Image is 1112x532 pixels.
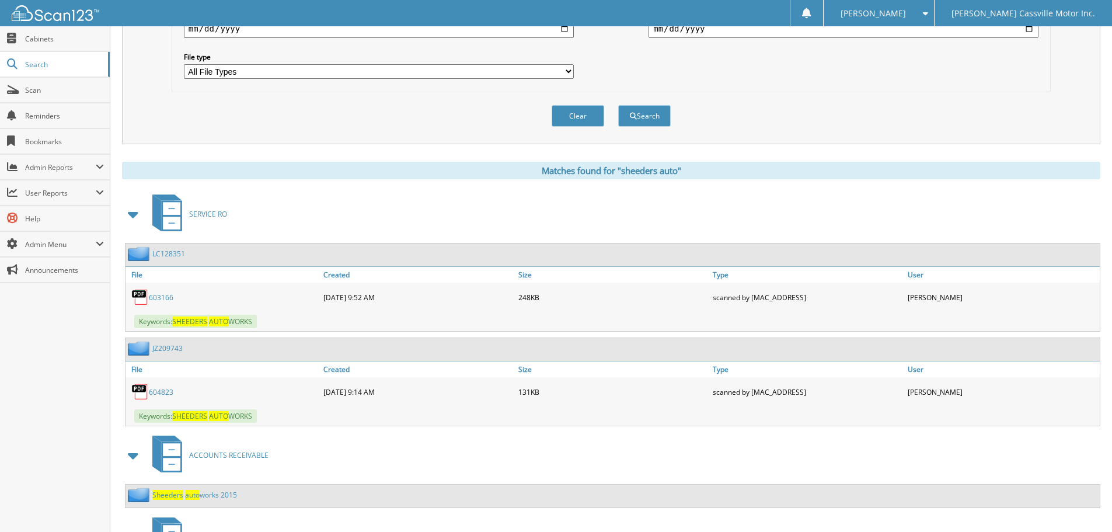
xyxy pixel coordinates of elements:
span: Announcements [25,265,104,275]
a: SERVICE RO [145,191,227,237]
img: folder2.png [128,488,152,502]
span: [PERSON_NAME] [841,10,906,17]
span: User Reports [25,188,96,198]
label: File type [184,52,574,62]
a: 604823 [149,387,173,397]
button: Clear [552,105,604,127]
span: SERVICE RO [189,209,227,219]
a: Size [515,361,710,377]
a: LC128351 [152,249,185,259]
input: start [184,19,574,38]
img: PDF.png [131,288,149,306]
span: SHEEDERS [172,411,207,421]
div: [DATE] 9:14 AM [320,380,515,404]
iframe: Chat Widget [1054,476,1112,532]
div: [PERSON_NAME] [905,286,1100,309]
span: Admin Reports [25,162,96,172]
a: File [126,361,320,377]
input: end [649,19,1038,38]
div: 248KB [515,286,710,309]
span: Keywords: WORKS [134,409,257,423]
div: 131KB [515,380,710,404]
a: ACCOUNTS RECEIVABLE [145,432,269,478]
div: [DATE] 9:52 AM [320,286,515,309]
span: [PERSON_NAME] Cassville Motor Inc. [951,10,1095,17]
span: AUTO [209,411,228,421]
a: Type [710,267,905,283]
div: [PERSON_NAME] [905,380,1100,404]
img: folder2.png [128,341,152,356]
button: Search [618,105,671,127]
a: 603166 [149,293,173,302]
a: Created [320,267,515,283]
img: folder2.png [128,246,152,261]
img: PDF.png [131,383,149,401]
span: AUTO [209,317,228,326]
a: User [905,361,1100,377]
span: Cabinets [25,34,104,44]
span: Search [25,60,102,69]
span: Bookmarks [25,137,104,147]
div: scanned by [MAC_ADDRESS] [710,380,905,404]
span: Help [25,214,104,224]
a: Type [710,361,905,377]
a: JZ209743 [152,343,183,353]
span: SHEEDERS [172,317,207,326]
a: Created [320,361,515,377]
a: File [126,267,320,283]
span: ACCOUNTS RECEIVABLE [189,450,269,460]
span: Sheeders [152,490,183,500]
span: Scan [25,85,104,95]
a: Sheeders autoworks 2015 [152,490,237,500]
div: Matches found for "sheeders auto" [122,162,1100,179]
span: Admin Menu [25,239,96,249]
span: Reminders [25,111,104,121]
span: auto [185,490,200,500]
img: scan123-logo-white.svg [12,5,99,21]
div: scanned by [MAC_ADDRESS] [710,286,905,309]
a: Size [515,267,710,283]
span: Keywords: WORKS [134,315,257,328]
a: User [905,267,1100,283]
